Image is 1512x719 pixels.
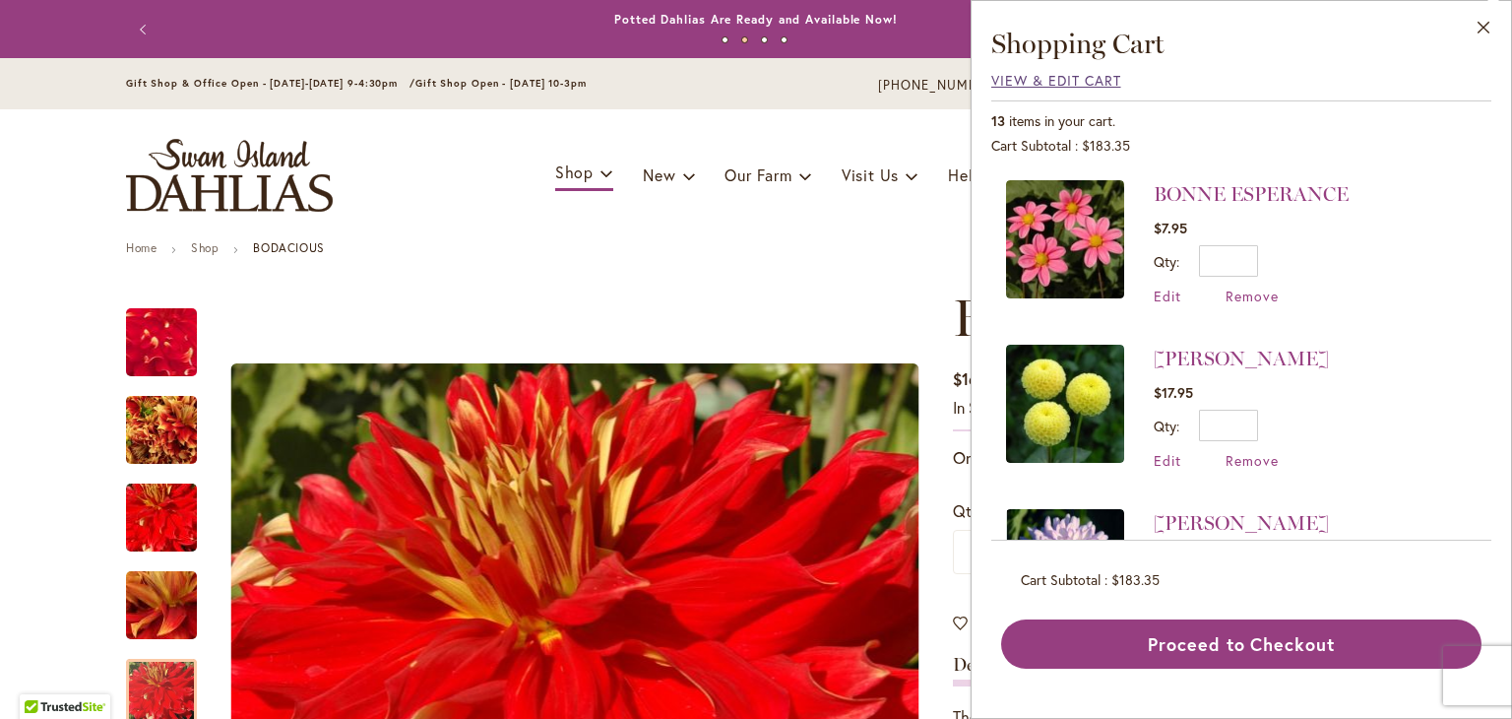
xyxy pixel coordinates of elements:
span: Cart Subtotal [991,136,1071,155]
button: 4 of 4 [781,36,787,43]
img: LITTLE SCOTTIE [1006,345,1124,463]
span: Gift Shop Open - [DATE] 10-3pm [415,77,587,90]
a: Remove [1226,451,1279,470]
a: LITTLE SCOTTIE [1006,345,1124,470]
button: 3 of 4 [761,36,768,43]
span: $183.35 [1111,570,1160,589]
span: items in your cart. [1009,111,1115,130]
span: BODACIOUS [953,287,1262,349]
span: 13 [991,111,1005,130]
span: $183.35 [1082,136,1130,155]
span: $17.95 [1154,383,1193,402]
img: BODACIOUS [91,471,232,565]
a: store logo [126,139,333,212]
label: Qty [1154,417,1179,435]
a: Home [126,240,157,255]
a: [PERSON_NAME] [1154,347,1329,370]
span: Shop [555,162,594,182]
a: View & Edit Cart [991,71,1121,90]
a: Add to Wish List [953,614,1112,636]
span: New [643,164,675,185]
span: In stock [953,397,1008,418]
p: Order Now for Spring 2026 Delivery [953,446,1386,470]
iframe: Launch Accessibility Center [15,649,70,704]
a: JORDAN NICOLE [1006,509,1124,634]
strong: BODACIOUS [253,240,324,255]
div: Availability [953,397,1008,420]
a: Edit [1154,451,1181,470]
a: Edit [1154,287,1181,305]
button: Proceed to Checkout [1001,620,1481,669]
img: BODACIOUS [91,553,232,659]
button: Previous [126,10,165,49]
span: $16.95 [953,368,999,389]
img: BODACIOUS [94,275,230,411]
button: 2 of 4 [741,36,748,43]
a: BONNE ESPERANCE [1006,180,1124,305]
div: BODACIOUS [126,552,217,639]
a: [PHONE_NUMBER] [878,76,997,96]
label: Qty [1154,252,1179,271]
img: BONNE ESPERANCE [1006,180,1124,298]
a: BONNE ESPERANCE [1154,182,1349,206]
span: Qty [953,500,979,521]
a: Description [953,656,1041,685]
span: Our Farm [724,164,791,185]
span: $7.95 [1154,219,1187,237]
a: Potted Dahlias Are Ready and Available Now! [614,12,898,27]
a: Remove [1226,287,1279,305]
a: Shop [191,240,219,255]
a: [PERSON_NAME] [1154,511,1329,535]
span: Shopping Cart [991,27,1165,60]
span: Gift Shop & Office Open - [DATE]-[DATE] 9-4:30pm / [126,77,415,90]
div: BODACIOUS [126,376,217,464]
span: Visit Us [842,164,899,185]
button: 1 of 4 [722,36,728,43]
img: JORDAN NICOLE [1006,509,1124,627]
span: Help Center [948,164,1038,185]
img: BODACIOUS [126,383,197,478]
div: BODACIOUS [126,289,217,376]
div: BODACIOUS [126,464,217,552]
span: Cart Subtotal [1021,570,1101,589]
